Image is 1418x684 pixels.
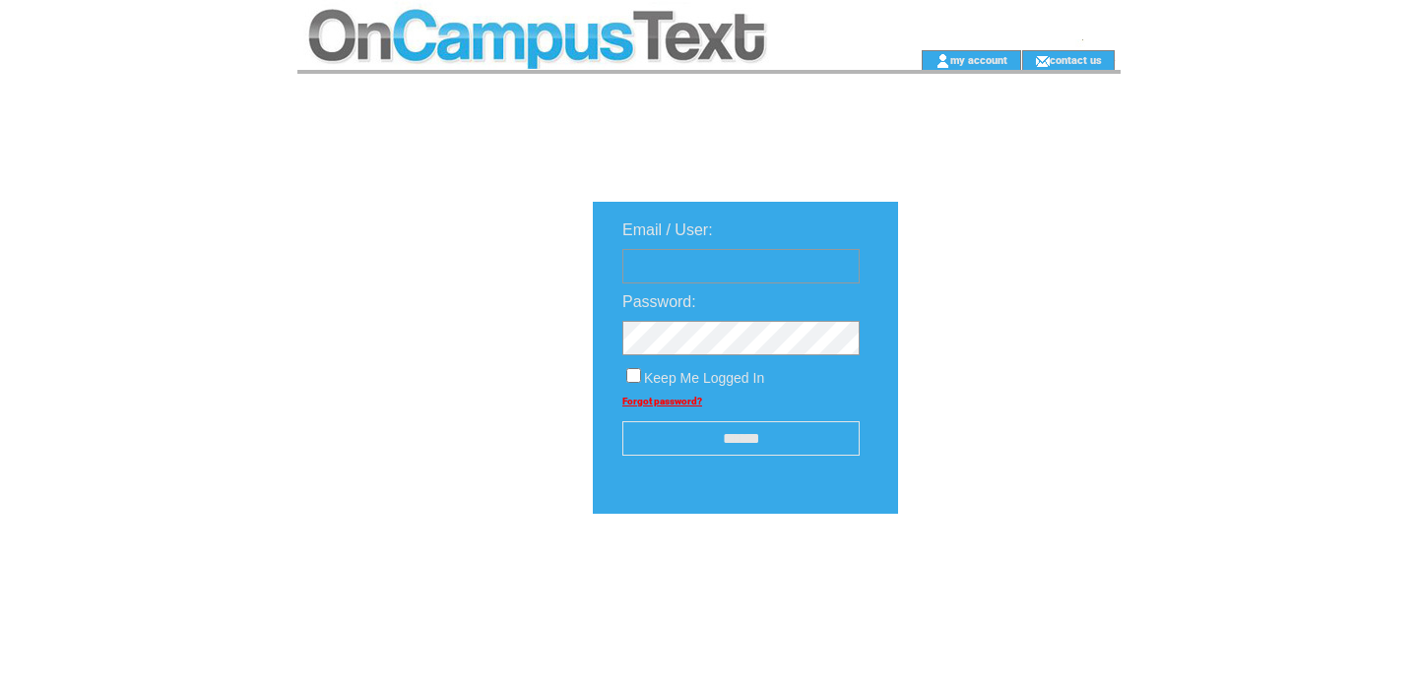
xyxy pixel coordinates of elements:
span: Password: [622,293,696,310]
a: contact us [1050,53,1102,66]
span: Email / User: [622,221,713,238]
span: Keep Me Logged In [644,370,764,386]
a: my account [950,53,1007,66]
img: contact_us_icon.gif [1035,53,1050,69]
img: transparent.png [955,563,1054,588]
img: account_icon.gif [935,53,950,69]
a: Forgot password? [622,396,702,406]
